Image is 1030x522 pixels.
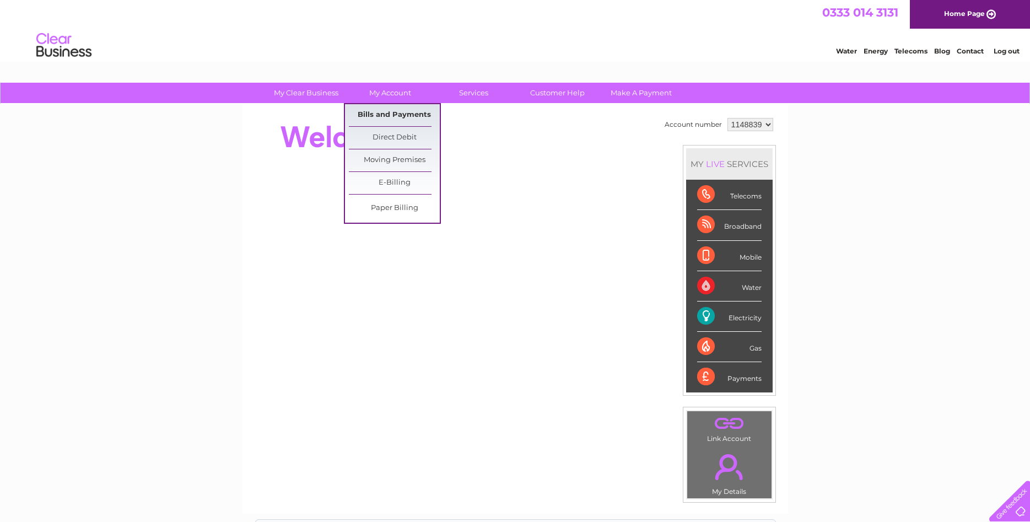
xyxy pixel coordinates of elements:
[428,83,519,103] a: Services
[864,47,888,55] a: Energy
[697,302,762,332] div: Electricity
[994,47,1020,55] a: Log out
[662,115,725,134] td: Account number
[349,197,440,219] a: Paper Billing
[687,445,772,499] td: My Details
[344,83,435,103] a: My Account
[349,172,440,194] a: E-Billing
[36,29,92,62] img: logo.png
[697,241,762,271] div: Mobile
[596,83,687,103] a: Make A Payment
[704,159,727,169] div: LIVE
[349,127,440,149] a: Direct Debit
[512,83,603,103] a: Customer Help
[349,104,440,126] a: Bills and Payments
[690,448,769,486] a: .
[822,6,898,19] a: 0333 014 3131
[686,148,773,180] div: MY SERVICES
[697,362,762,392] div: Payments
[349,149,440,171] a: Moving Premises
[690,414,769,433] a: .
[261,83,352,103] a: My Clear Business
[697,271,762,302] div: Water
[687,411,772,445] td: Link Account
[836,47,857,55] a: Water
[894,47,927,55] a: Telecoms
[934,47,950,55] a: Blog
[957,47,984,55] a: Contact
[255,6,776,53] div: Clear Business is a trading name of Verastar Limited (registered in [GEOGRAPHIC_DATA] No. 3667643...
[697,210,762,240] div: Broadband
[697,332,762,362] div: Gas
[697,180,762,210] div: Telecoms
